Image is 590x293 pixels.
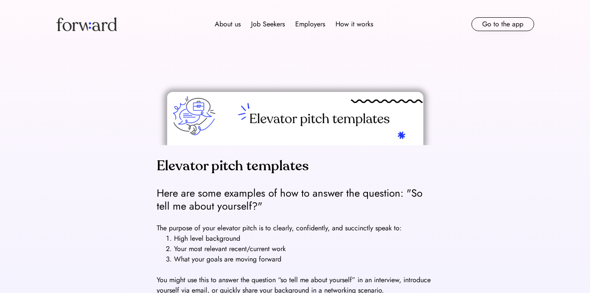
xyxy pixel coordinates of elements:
span: Your most relevant recent/current work [174,244,286,254]
div: About us [215,19,241,29]
div: Elevator pitch templates [157,156,309,176]
div: Employers [295,19,325,29]
span: The purpose of your elevator pitch is to clearly, confidently, and succinctly speak to: [157,223,402,233]
button: Go to the app [471,17,534,31]
div: Here are some examples of how to answer the question: "So tell me about yourself?" [157,187,434,213]
img: title%20here%20%284%29.png [157,83,434,145]
span: What your goals are moving forward [174,254,281,264]
div: Job Seekers [251,19,285,29]
div: How it works [335,19,373,29]
span: High level background [174,233,240,243]
img: Forward logo [56,17,117,31]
